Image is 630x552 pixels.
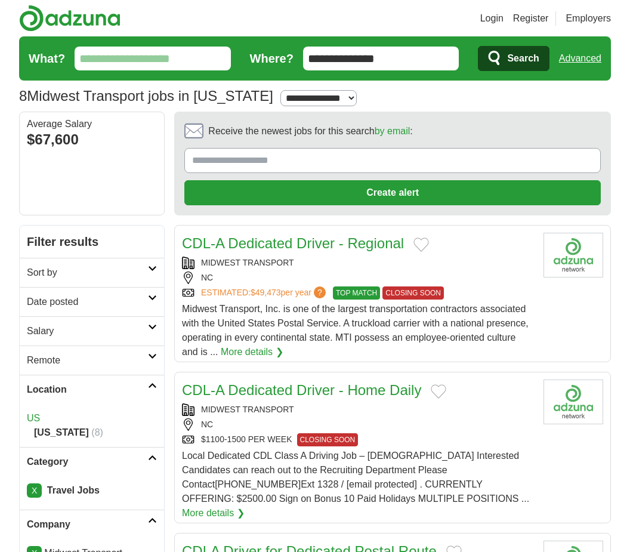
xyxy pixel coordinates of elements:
[19,5,121,32] img: Adzuna logo
[182,506,245,520] a: More details ❯
[27,119,157,129] div: Average Salary
[47,485,100,495] strong: Travel Jobs
[543,233,603,277] img: Midwest Transport logo
[20,316,164,346] a: Salary
[182,418,534,431] div: NC
[201,405,294,414] a: MIDWEST TRANSPORT
[182,304,529,357] span: Midwest Transport, Inc. is one of the largest transportation contractors associated with the Unit...
[375,126,410,136] a: by email
[29,50,65,67] label: What?
[91,427,103,437] span: (8)
[27,129,157,150] div: $67,600
[215,479,301,489] a: [PHONE_NUMBER]
[20,287,164,316] a: Date posted
[221,345,283,359] a: More details ❯
[27,483,42,498] a: X
[27,295,148,309] h2: Date posted
[507,47,539,70] span: Search
[27,383,148,397] h2: Location
[208,124,412,138] span: Receive the newest jobs for this search :
[20,226,164,258] h2: Filter results
[27,353,148,368] h2: Remote
[431,384,446,399] button: Add to favorite jobs
[27,455,148,469] h2: Category
[34,427,89,437] strong: [US_STATE]
[251,288,281,297] span: $49,473
[20,510,164,539] a: Company
[27,266,148,280] h2: Sort by
[478,46,549,71] button: Search
[19,88,273,104] h1: Midwest Transport jobs in [US_STATE]
[182,272,534,284] div: NC
[566,11,611,26] a: Employers
[20,258,164,287] a: Sort by
[382,286,444,300] span: CLOSING SOON
[182,235,404,251] a: CDL-A Dedicated Driver - Regional
[201,258,294,267] a: MIDWEST TRANSPORT
[480,11,504,26] a: Login
[314,286,326,298] span: ?
[19,85,27,107] span: 8
[27,324,148,338] h2: Salary
[513,11,549,26] a: Register
[20,375,164,404] a: Location
[297,433,359,446] span: CLOSING SOON
[20,346,164,375] a: Remote
[27,413,40,423] a: US
[543,380,603,424] img: Midwest Transport logo
[20,447,164,476] a: Category
[184,180,601,205] button: Create alert
[333,286,380,300] span: TOP MATCH
[559,47,601,70] a: Advanced
[250,50,294,67] label: Where?
[201,286,328,300] a: ESTIMATED:$49,473per year?
[182,451,529,504] span: Local Dedicated CDL Class A Driving Job – [DEMOGRAPHIC_DATA] Interested Candidates can reach out ...
[27,517,148,532] h2: Company
[182,382,421,398] a: CDL-A Dedicated Driver - Home Daily
[413,238,429,252] button: Add to favorite jobs
[182,433,534,446] div: $1100-1500 PER WEEK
